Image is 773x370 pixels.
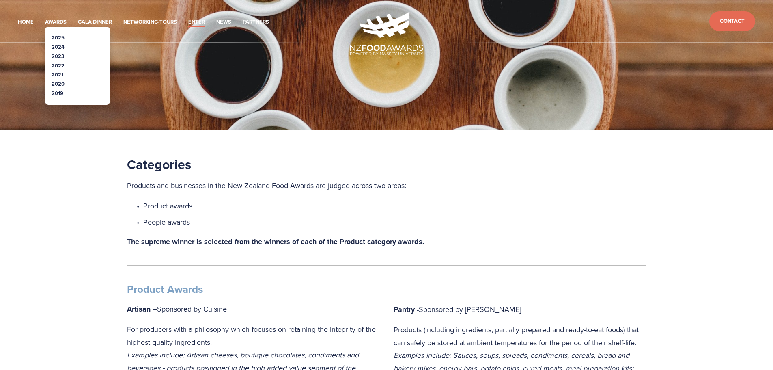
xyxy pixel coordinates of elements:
[127,179,646,192] p: Products and businesses in the New Zealand Food Awards are judged across two areas:
[52,43,65,51] a: 2024
[78,17,112,27] a: Gala Dinner
[52,52,65,60] a: 2023
[52,89,63,97] a: 2019
[127,281,203,297] strong: Product Awards
[45,17,67,27] a: Awards
[394,304,419,315] strong: Pantry -
[394,303,646,316] p: Sponsored by [PERSON_NAME]
[127,155,191,174] strong: Categories
[52,62,65,69] a: 2022
[216,17,231,27] a: News
[188,17,205,27] a: Enter
[143,199,646,212] p: Product awards
[52,34,65,41] a: 2025
[127,303,380,316] p: Sponsored by Cuisine
[18,17,34,27] a: Home
[243,17,269,27] a: Partners
[127,304,157,314] strong: Artisan –
[143,216,646,229] p: People awards
[123,17,177,27] a: Networking-Tours
[52,80,65,88] a: 2020
[127,236,424,247] strong: The supreme winner is selected from the winners of each of the Product category awards.
[52,71,63,78] a: 2021
[709,11,755,31] a: Contact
